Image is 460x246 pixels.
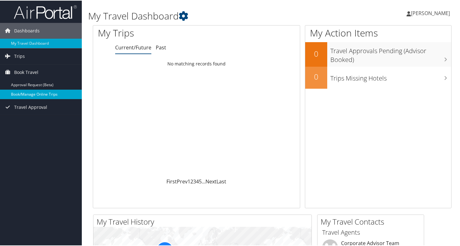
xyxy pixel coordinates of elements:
[188,177,190,184] a: 1
[305,66,451,88] a: 0Trips Missing Hotels
[330,43,451,64] h3: Travel Approvals Pending (Advisor Booked)
[305,48,327,59] h2: 0
[190,177,193,184] a: 2
[202,177,205,184] span: …
[196,177,199,184] a: 4
[97,216,311,226] h2: My Travel History
[193,177,196,184] a: 3
[321,216,424,226] h2: My Travel Contacts
[330,70,451,82] h3: Trips Missing Hotels
[205,177,216,184] a: Next
[14,22,40,38] span: Dashboards
[14,4,77,19] img: airportal-logo.png
[88,9,334,22] h1: My Travel Dashboard
[156,43,166,50] a: Past
[322,227,419,236] h3: Travel Agents
[305,26,451,39] h1: My Action Items
[407,3,456,22] a: [PERSON_NAME]
[98,26,209,39] h1: My Trips
[305,71,327,81] h2: 0
[115,43,151,50] a: Current/Future
[14,99,47,115] span: Travel Approval
[166,177,177,184] a: First
[216,177,226,184] a: Last
[14,48,25,64] span: Trips
[411,9,450,16] span: [PERSON_NAME]
[199,177,202,184] a: 5
[93,58,300,69] td: No matching records found
[14,64,38,80] span: Book Travel
[177,177,188,184] a: Prev
[305,42,451,66] a: 0Travel Approvals Pending (Advisor Booked)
